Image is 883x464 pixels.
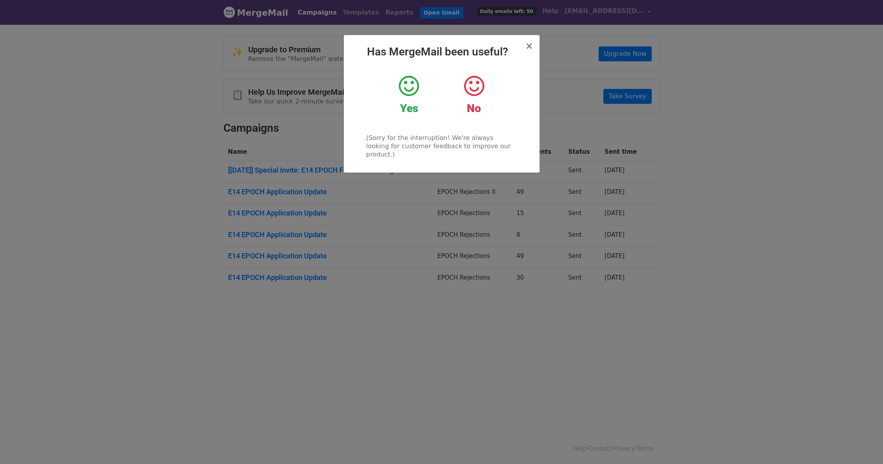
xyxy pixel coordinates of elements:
[350,45,533,59] h2: Has MergeMail been useful?
[400,102,418,115] strong: Yes
[447,74,500,115] a: No
[525,41,533,51] button: Close
[382,74,435,115] a: Yes
[844,426,883,464] iframe: Chat Widget
[525,41,533,52] span: ×
[467,102,481,115] strong: No
[366,134,517,158] p: (Sorry for the interruption! We're always looking for customer feedback to improve our product.)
